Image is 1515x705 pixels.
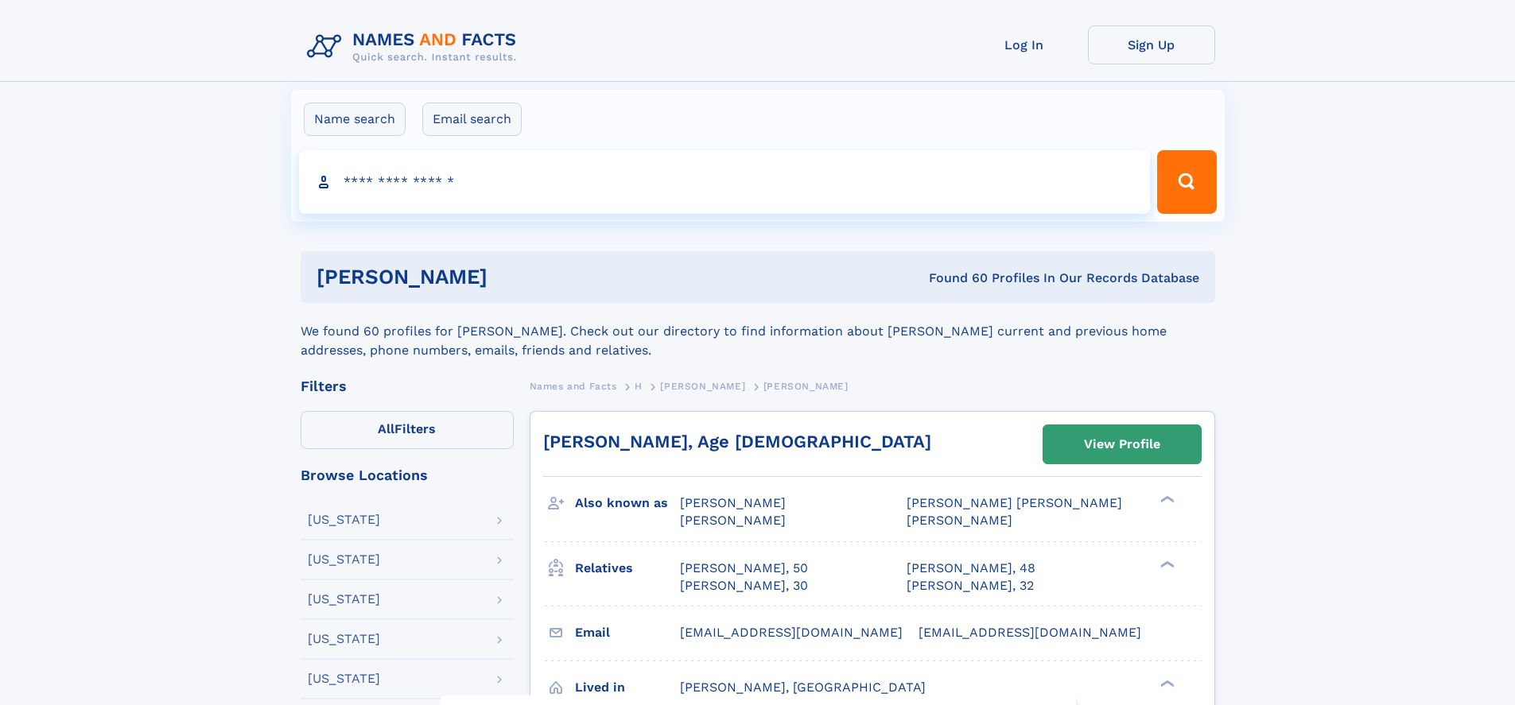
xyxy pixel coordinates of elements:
a: Sign Up [1088,25,1215,64]
label: Name search [304,103,406,136]
div: [US_STATE] [308,633,380,645]
a: [PERSON_NAME], Age [DEMOGRAPHIC_DATA] [543,432,931,451]
div: We found 60 profiles for [PERSON_NAME]. Check out our directory to find information about [PERSON... [301,303,1215,360]
div: [US_STATE] [308,513,380,526]
span: [PERSON_NAME] [907,513,1012,528]
span: All [378,421,394,436]
div: ❯ [1156,678,1175,688]
a: [PERSON_NAME], 32 [907,577,1034,595]
div: Found 60 Profiles In Our Records Database [708,269,1199,287]
img: Logo Names and Facts [301,25,530,68]
h3: Relatives [575,555,680,582]
span: [PERSON_NAME] [PERSON_NAME] [907,495,1122,510]
span: [PERSON_NAME] [763,381,849,392]
label: Filters [301,411,514,449]
input: search input [299,150,1151,214]
div: ❯ [1156,494,1175,505]
h3: Email [575,619,680,646]
span: [PERSON_NAME] [660,381,745,392]
a: H [635,376,643,396]
span: [EMAIL_ADDRESS][DOMAIN_NAME] [680,625,903,640]
div: ❯ [1156,559,1175,569]
span: [PERSON_NAME], [GEOGRAPHIC_DATA] [680,680,926,695]
div: Filters [301,379,514,393]
a: Names and Facts [530,376,617,396]
div: [US_STATE] [308,672,380,685]
div: Browse Locations [301,468,514,482]
label: Email search [422,103,522,136]
span: [PERSON_NAME] [680,513,786,528]
div: View Profile [1084,426,1160,463]
a: [PERSON_NAME] [660,376,745,396]
div: [US_STATE] [308,593,380,606]
a: [PERSON_NAME], 50 [680,560,808,577]
div: [US_STATE] [308,553,380,566]
span: H [635,381,643,392]
a: View Profile [1043,425,1201,463]
span: [PERSON_NAME] [680,495,786,510]
a: [PERSON_NAME], 30 [680,577,808,595]
a: Log In [961,25,1088,64]
h3: Lived in [575,674,680,701]
h1: [PERSON_NAME] [317,267,709,287]
button: Search Button [1157,150,1216,214]
span: [EMAIL_ADDRESS][DOMAIN_NAME] [919,625,1141,640]
h3: Also known as [575,490,680,517]
a: [PERSON_NAME], 48 [907,560,1035,577]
